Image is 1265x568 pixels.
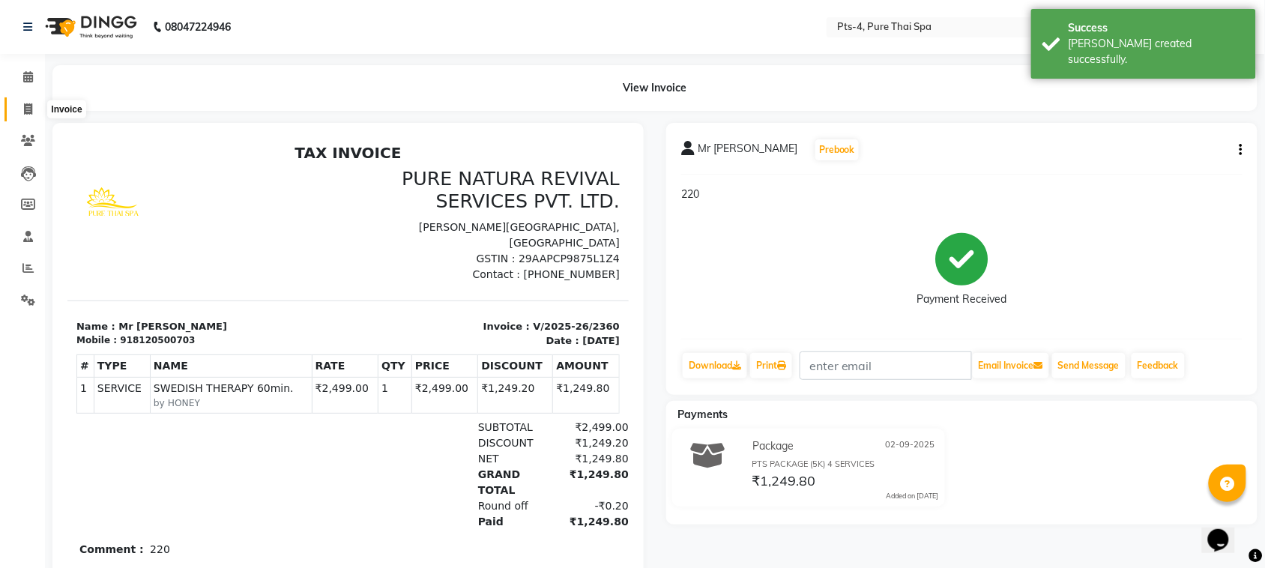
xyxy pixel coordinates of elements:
[481,329,561,360] div: ₹1,249.80
[411,217,486,239] th: DISCOUNT
[9,196,49,209] div: Mobile :
[1069,20,1245,36] div: Success
[1202,508,1250,553] iframe: chat widget
[10,217,27,239] th: #
[290,181,553,196] p: Invoice : V/2025-26/2360
[82,217,244,239] th: NAME
[10,239,27,275] td: 1
[481,376,561,392] div: ₹1,249.80
[402,360,482,376] div: Round off
[402,313,482,329] div: NET
[86,259,241,272] small: by HONEY
[290,30,553,76] h3: PURE NATURA REVIVAL SERVICES PVT. LTD.
[9,463,552,479] p: Your package PTS PACKAGE (5K) 4 SERVICES of type time (Balance 0m (0 mins)) will expire on [DATE]
[917,292,1007,308] div: Payment Received
[402,329,482,360] div: GRAND TOTAL
[402,376,482,392] div: Paid
[9,181,272,196] p: Name : Mr [PERSON_NAME]
[344,239,410,275] td: ₹2,499.00
[9,497,552,510] p: Please visit again !
[486,239,552,275] td: ₹1,249.80
[311,239,345,275] td: 1
[344,217,410,239] th: PRICE
[290,129,553,145] p: Contact : [PHONE_NUMBER]
[290,196,553,211] p: Date : [DATE]
[750,353,792,378] a: Print
[244,239,310,275] td: ₹2,499.00
[1069,36,1245,67] div: Bill created successfully.
[402,282,482,297] div: SUBTOTAL
[800,351,972,380] input: enter email
[311,217,345,239] th: QTY
[52,65,1258,111] div: View Invoice
[481,297,561,313] div: ₹1,249.20
[290,82,553,113] p: [PERSON_NAME][GEOGRAPHIC_DATA], [GEOGRAPHIC_DATA]
[1132,353,1185,378] a: Feedback
[1052,353,1126,378] button: Send Message
[411,239,486,275] td: ₹1,249.20
[815,139,859,160] button: Prebook
[973,353,1049,378] button: Email Invoice
[9,447,552,463] p: Your package PTS PACKAGE (5K) 4 SERVICES of type time (Balance 0m (0 mins)) will expire on [DATE]
[47,100,85,118] div: Invoice
[887,491,939,501] div: Added on [DATE]
[886,438,935,454] span: 02-09-2025
[681,187,1243,202] p: 220
[752,438,794,454] span: Package
[12,405,76,417] b: Comment :
[82,405,103,417] p: 220
[290,113,553,129] p: GSTIN : 29AAPCP9875L1Z4
[481,313,561,329] div: ₹1,249.80
[402,297,482,313] div: DISCOUNT
[244,217,310,239] th: RATE
[677,408,728,421] span: Payments
[52,196,127,209] div: 918120500703
[86,243,241,259] span: SWEDISH THERAPY 60min.
[486,217,552,239] th: AMOUNT
[9,6,552,24] h2: TAX INVOICE
[26,217,82,239] th: TYPE
[38,6,141,48] img: logo
[752,458,938,471] div: PTS PACKAGE (5K) 4 SERVICES
[26,239,82,275] td: SERVICE
[683,353,747,378] a: Download
[165,6,231,48] b: 08047224946
[698,141,797,162] span: Mr [PERSON_NAME]
[481,282,561,297] div: ₹2,499.00
[481,360,561,376] div: -₹0.20
[752,472,815,493] span: ₹1,249.80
